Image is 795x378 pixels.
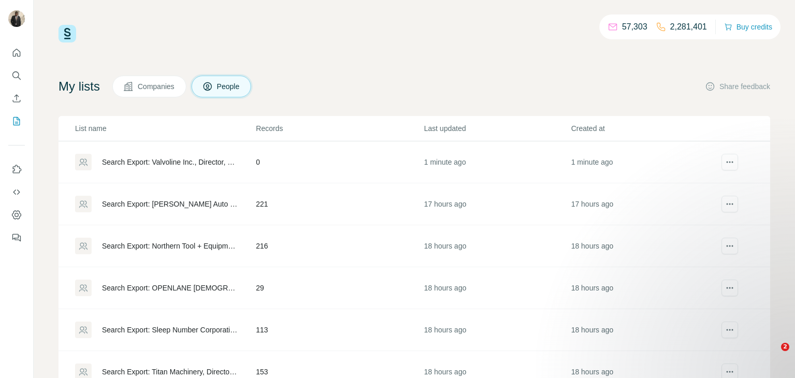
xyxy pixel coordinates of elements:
img: Surfe Logo [58,25,76,42]
td: 1 minute ago [423,141,570,183]
button: Use Surfe on LinkedIn [8,160,25,179]
div: Search Export: [PERSON_NAME] Auto Parts, Director, Vice President, CXO - [DATE] 22:06 [102,199,239,209]
td: 29 [256,267,424,309]
td: 0 [256,141,424,183]
p: Last updated [424,123,570,134]
p: List name [75,123,255,134]
p: 57,303 [622,21,647,33]
td: 221 [256,183,424,225]
div: Search Export: Valvoline Inc., Director, Vice President, CXO, Strategic, Owner / Partner, [GEOGRA... [102,157,239,167]
button: Buy credits [724,20,772,34]
td: 113 [256,309,424,351]
button: Enrich CSV [8,89,25,108]
p: Created at [571,123,717,134]
div: Search Export: OPENLANE [DEMOGRAPHIC_DATA], Director, Vice President, CXO, Experienced Manager, S... [102,283,239,293]
td: 17 hours ago [570,183,717,225]
td: 18 hours ago [423,309,570,351]
td: 18 hours ago [570,225,717,267]
td: 18 hours ago [570,309,717,351]
td: 17 hours ago [423,183,570,225]
button: Share feedback [705,81,770,92]
td: 1 minute ago [570,141,717,183]
p: 2,281,401 [670,21,707,33]
button: actions [722,154,738,170]
div: Search Export: Titan Machinery, Director, Vice President, CXO, Experienced Manager, Strategic - [... [102,367,239,377]
td: 18 hours ago [423,267,570,309]
p: Records [256,123,423,134]
span: 2 [781,343,789,351]
button: My lists [8,112,25,130]
button: Use Surfe API [8,183,25,201]
span: Companies [138,81,175,92]
td: 18 hours ago [570,267,717,309]
span: People [217,81,241,92]
button: Search [8,66,25,85]
td: 216 [256,225,424,267]
button: Dashboard [8,206,25,224]
iframe: Intercom live chat [760,343,785,368]
button: actions [722,196,738,212]
img: Avatar [8,10,25,27]
h4: My lists [58,78,100,95]
div: Search Export: Sleep Number Corporation, Director, Vice President, CXO, Strategic - [DATE] 21:10 [102,325,239,335]
button: Quick start [8,43,25,62]
div: Search Export: Northern Tool + Equipment, Director, Vice President, CXO, Strategic, Experienced M... [102,241,239,251]
td: 18 hours ago [423,225,570,267]
button: Feedback [8,228,25,247]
